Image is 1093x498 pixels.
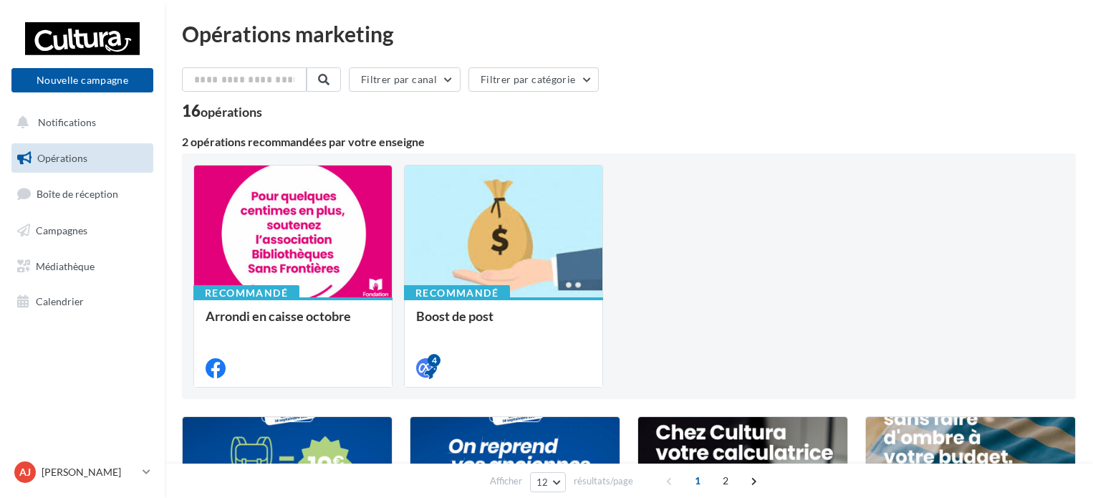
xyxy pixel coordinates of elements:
div: 16 [182,103,262,119]
div: 4 [428,354,440,367]
span: 2 [714,469,737,492]
span: Médiathèque [36,259,95,272]
span: 1 [686,469,709,492]
a: Opérations [9,143,156,173]
div: Arrondi en caisse octobre [206,309,380,337]
span: Notifications [38,116,96,128]
span: AJ [19,465,31,479]
div: Recommandé [404,285,510,301]
a: Médiathèque [9,252,156,282]
span: Opérations [37,152,87,164]
a: Boîte de réception [9,178,156,209]
button: Filtrer par canal [349,67,461,92]
button: 12 [530,472,567,492]
a: Campagnes [9,216,156,246]
button: Nouvelle campagne [11,68,153,92]
div: Opérations marketing [182,23,1076,44]
a: AJ [PERSON_NAME] [11,459,153,486]
div: Boost de post [416,309,591,337]
a: Calendrier [9,287,156,317]
span: 12 [536,477,549,488]
div: Recommandé [193,285,299,301]
button: Notifications [9,107,150,138]
span: résultats/page [574,474,633,488]
span: Calendrier [36,295,84,307]
p: [PERSON_NAME] [42,465,137,479]
div: 2 opérations recommandées par votre enseigne [182,136,1076,148]
button: Filtrer par catégorie [468,67,599,92]
div: opérations [201,105,262,118]
span: Campagnes [36,224,87,236]
span: Afficher [490,474,522,488]
span: Boîte de réception [37,188,118,200]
